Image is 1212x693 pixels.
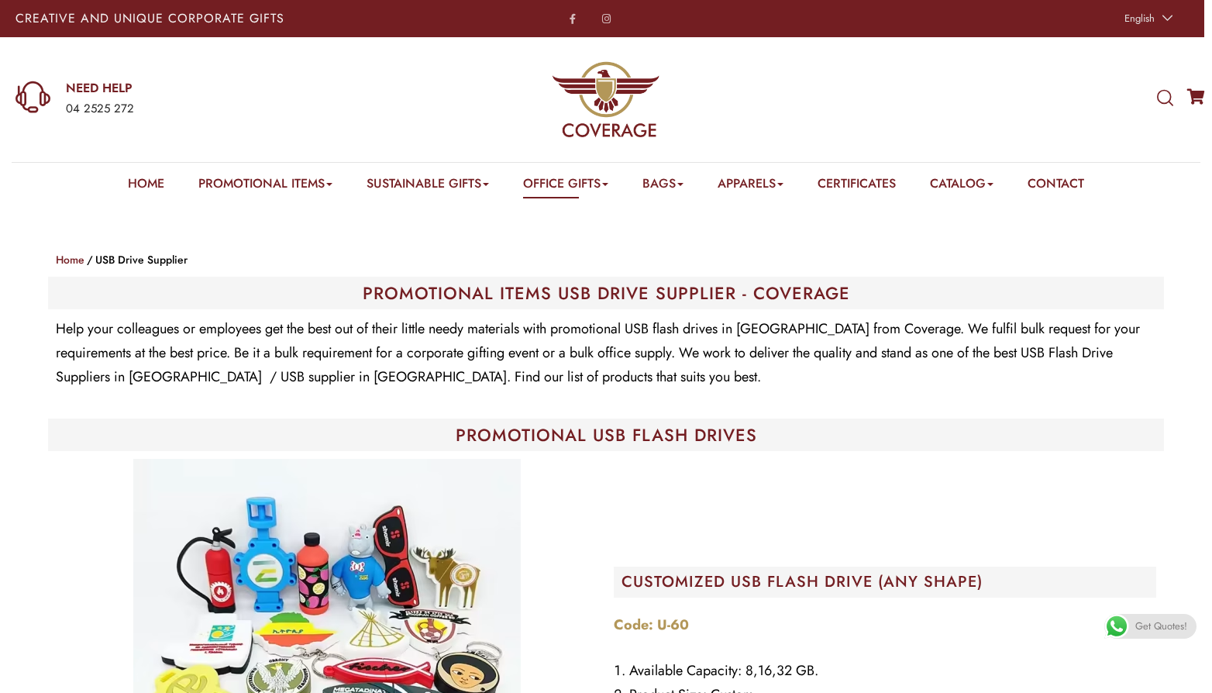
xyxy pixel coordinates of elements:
[818,174,896,198] a: Certificates
[128,174,164,198] a: Home
[642,174,683,198] a: Bags
[1117,8,1176,29] a: English
[523,174,608,198] a: Office Gifts
[56,284,1156,302] h1: PROMOTIONAL ITEMS USB DRIVE SUPPLIER - COVERAGE
[198,174,332,198] a: Promotional Items
[1135,614,1187,639] span: Get Quotes!
[930,174,993,198] a: Catalog
[66,99,397,119] div: 04 2525 272
[56,426,1156,443] h1: PROMOTIONAL USB FLASH DRIVES
[718,174,783,198] a: Apparels
[84,250,188,269] li: USB Drive Supplier
[1028,174,1084,198] a: Contact
[1124,11,1155,26] span: English
[56,317,1156,389] p: Help your colleagues or employees get the best out of their little needy materials with promotion...
[56,252,84,267] a: Home
[614,659,1156,683] li: Available Capacity: 8,16,32 GB.
[66,80,397,97] a: NEED HELP
[367,174,489,198] a: Sustainable Gifts
[15,12,477,25] p: Creative and Unique Corporate Gifts
[614,615,689,635] strong: Code: U-60
[621,574,1156,590] h2: CUSTOMIZED USB FLASH DRIVE (ANY SHAPE)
